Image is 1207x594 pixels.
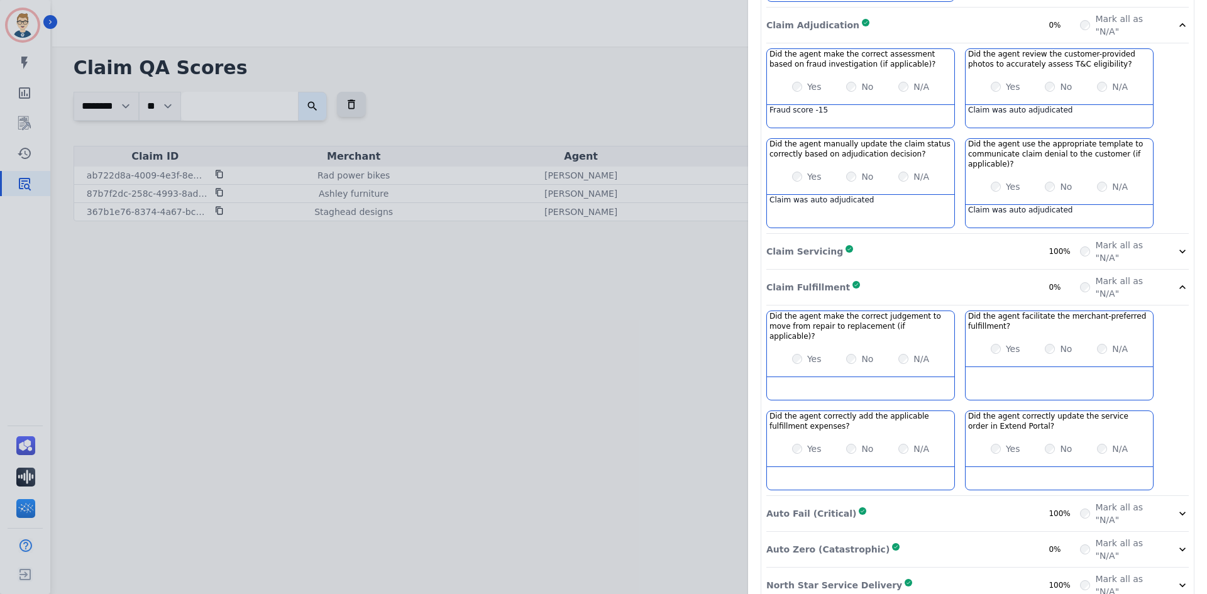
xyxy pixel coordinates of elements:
label: No [1060,443,1072,455]
label: No [1060,343,1072,355]
div: Claim was auto adjudicated [767,195,954,217]
label: Mark all as "N/A" [1095,501,1161,526]
label: Mark all as "N/A" [1095,275,1161,300]
label: N/A [913,170,929,183]
div: 100% [1049,580,1080,590]
p: Auto Zero (Catastrophic) [766,543,890,556]
label: No [1060,80,1072,93]
p: Claim Adjudication [766,19,859,31]
label: No [861,443,873,455]
h3: Did the agent use the appropriate template to communicate claim denial to the customer (if applic... [968,139,1150,169]
label: Mark all as "N/A" [1095,239,1161,264]
label: No [1060,180,1072,193]
p: North Star Service Delivery [766,579,902,591]
h3: Did the agent manually update the claim status correctly based on adjudication decision? [769,139,952,159]
p: Claim Servicing [766,245,843,258]
label: No [861,170,873,183]
div: 0% [1049,20,1080,30]
label: N/A [1112,80,1128,93]
h3: Did the agent correctly update the service order in Extend Portal? [968,411,1150,431]
label: Yes [807,353,822,365]
label: Yes [1006,180,1020,193]
div: Fraud score -15 [767,105,954,128]
h3: Did the agent make the correct judgement to move from repair to replacement (if applicable)? [769,311,952,341]
h3: Did the agent correctly add the applicable fulfillment expenses? [769,411,952,431]
label: N/A [913,353,929,365]
label: No [861,353,873,365]
label: Yes [1006,80,1020,93]
div: 100% [1049,509,1080,519]
div: 0% [1049,544,1080,554]
label: N/A [1112,343,1128,355]
label: Mark all as "N/A" [1095,13,1161,38]
label: Yes [807,80,822,93]
h3: Did the agent review the customer-provided photos to accurately assess T&C eligibility? [968,49,1150,69]
h3: Did the agent make the correct assessment based on fraud investigation (if applicable)? [769,49,952,69]
label: Yes [807,170,822,183]
label: N/A [913,80,929,93]
div: 100% [1049,246,1080,256]
p: Claim Fulfillment [766,281,850,294]
label: N/A [1112,180,1128,193]
label: Mark all as "N/A" [1095,537,1161,562]
label: N/A [1112,443,1128,455]
label: Yes [807,443,822,455]
div: Claim was auto adjudicated [966,105,1153,128]
h3: Did the agent facilitate the merchant-preferred fulfillment? [968,311,1150,331]
div: 0% [1049,282,1080,292]
label: N/A [913,443,929,455]
p: Auto Fail (Critical) [766,507,856,520]
div: Claim was auto adjudicated [966,205,1153,228]
label: Yes [1006,443,1020,455]
label: Yes [1006,343,1020,355]
label: No [861,80,873,93]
